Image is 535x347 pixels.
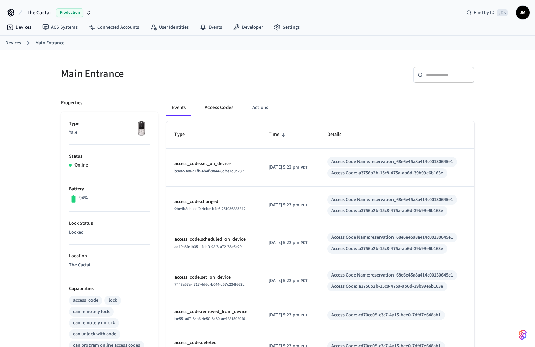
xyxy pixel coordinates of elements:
div: lock [108,297,117,304]
span: 9be4b8cb-ccf0-4cbe-b4e6-25f036883212 [174,206,246,212]
a: Main Entrance [35,40,64,47]
a: Developer [228,21,268,33]
a: User Identities [145,21,194,33]
div: Access Code Name: reservation_68e6e45a8a414c00130645e1 [331,158,453,165]
span: The Cactai [27,9,51,17]
span: ac19a8fe-b351-4cb9-98f8-a72f88e5e291 [174,244,244,250]
div: Access Code: a3756b2b-15c8-475a-ab6d-39b99e6b163e [331,207,443,215]
p: access_code.removed_from_device [174,308,253,315]
div: America/Los_Angeles [269,312,307,319]
a: ACS Systems [37,21,83,33]
span: Details [327,129,350,140]
div: Access Code Name: reservation_68e6e45a8a414c00130645e1 [331,234,453,241]
div: Access Code: a3756b2b-15c8-475a-ab6d-39b99e6b163e [331,170,443,177]
img: Yale Assure Touchscreen Wifi Smart Lock, Satin Nickel, Front [133,120,150,137]
span: be551a67-84a6-4e50-8c80-ae42815020f6 [174,316,245,322]
p: access_code.scheduled_on_device [174,236,253,243]
span: [DATE] 5:23 pm [269,312,299,319]
span: 7443a57a-f717-4d6c-b044-c57c234f663c [174,282,245,287]
a: Devices [1,21,37,33]
p: Properties [61,99,82,107]
div: Access Code: cd70ce08-c3c7-4a15-bee0-7dfd7e648ab1 [331,312,441,319]
div: Access Code: a3756b2b-15c8-475a-ab6d-39b99e6b163e [331,283,443,290]
span: [DATE] 5:23 pm [269,202,299,209]
span: [DATE] 5:23 pm [269,277,299,284]
p: access_code.set_on_device [174,160,253,168]
p: 94% [79,194,88,202]
span: Find by ID [474,9,495,16]
button: Access Codes [199,99,239,116]
div: America/Los_Angeles [269,202,307,209]
p: Type [69,120,150,127]
span: Production [56,8,83,17]
a: Events [194,21,228,33]
p: Battery [69,186,150,193]
div: access_code [73,297,98,304]
a: Devices [5,40,21,47]
p: Status [69,153,150,160]
p: Yale [69,129,150,136]
span: JM [517,6,529,19]
p: Online [74,162,88,169]
span: [DATE] 5:23 pm [269,164,299,171]
div: can remotely lock [73,308,110,315]
span: Type [174,129,194,140]
h5: Main Entrance [61,67,264,81]
button: JM [516,6,530,19]
span: Time [269,129,288,140]
span: PDT [301,240,307,246]
span: b9e653e8-c1fb-4b4f-9844-8dbe7d9c2871 [174,168,246,174]
div: America/Los_Angeles [269,239,307,247]
p: Lock Status [69,220,150,227]
div: Access Code Name: reservation_68e6e45a8a414c00130645e1 [331,272,453,279]
span: PDT [301,278,307,284]
p: The Cactai [69,262,150,269]
div: Access Code: a3756b2b-15c8-475a-ab6d-39b99e6b163e [331,245,443,252]
span: PDT [301,164,307,171]
p: Capabilities [69,285,150,293]
div: America/Los_Angeles [269,164,307,171]
a: Connected Accounts [83,21,145,33]
div: Access Code Name: reservation_68e6e45a8a414c00130645e1 [331,196,453,203]
button: Events [166,99,191,116]
span: PDT [301,312,307,318]
div: ant example [166,99,474,116]
span: [DATE] 5:23 pm [269,239,299,247]
p: access_code.set_on_device [174,274,253,281]
a: Settings [268,21,305,33]
button: Actions [247,99,273,116]
div: America/Los_Angeles [269,277,307,284]
span: ⌘ K [497,9,508,16]
p: Locked [69,229,150,236]
div: can unlock with code [73,331,116,338]
p: access_code.deleted [174,339,253,346]
p: Location [69,253,150,260]
span: PDT [301,202,307,208]
img: SeamLogoGradient.69752ec5.svg [519,329,527,340]
p: access_code.changed [174,198,253,205]
div: can remotely unlock [73,319,115,327]
div: Find by ID⌘ K [461,6,513,19]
